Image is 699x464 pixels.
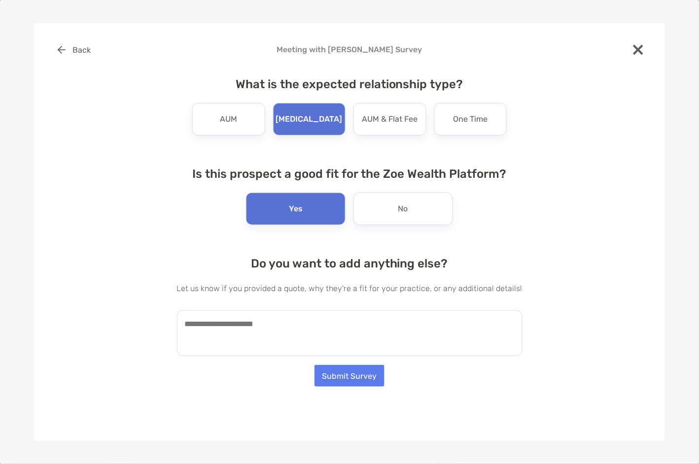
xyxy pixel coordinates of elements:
[50,45,649,54] h4: Meeting with [PERSON_NAME] Survey
[177,77,523,91] h4: What is the expected relationship type?
[220,111,237,127] p: AUM
[177,282,523,295] p: Let us know if you provided a quote, why they're a fit for your practice, or any additional details!
[58,46,66,54] img: button icon
[453,111,488,127] p: One Time
[398,201,408,217] p: No
[50,39,99,61] button: Back
[362,111,418,127] p: AUM & Flat Fee
[633,45,643,55] img: close modal
[315,365,384,387] button: Submit Survey
[177,167,523,181] h4: Is this prospect a good fit for the Zoe Wealth Platform?
[276,111,343,127] p: [MEDICAL_DATA]
[289,201,303,217] p: Yes
[177,257,523,270] h4: Do you want to add anything else?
